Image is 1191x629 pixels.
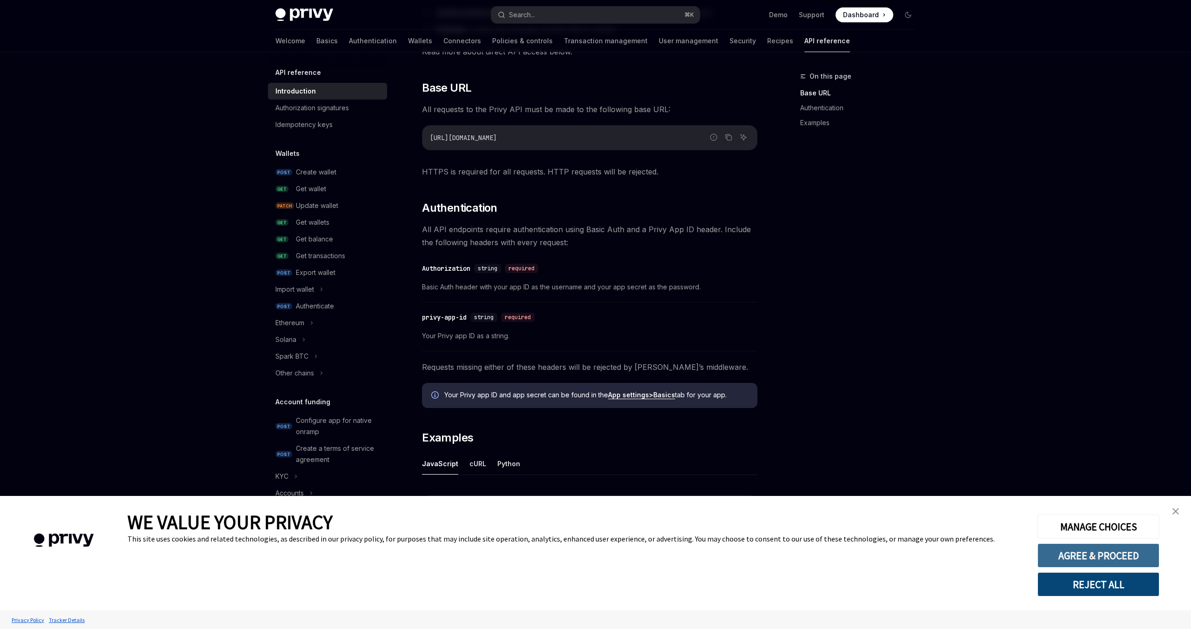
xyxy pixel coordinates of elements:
[478,265,497,272] span: string
[608,391,649,399] strong: App settings
[275,119,333,130] div: Idempotency keys
[444,390,748,400] span: Your Privy app ID and app secret can be found in the tab for your app.
[268,164,387,181] a: POSTCreate wallet
[501,313,535,322] div: required
[275,102,349,114] div: Authorization signatures
[275,351,308,362] div: Spark BTC
[296,217,329,228] div: Get wallets
[901,7,916,22] button: Toggle dark mode
[443,30,481,52] a: Connectors
[275,334,296,345] div: Solana
[275,269,292,276] span: POST
[296,415,381,437] div: Configure app for native onramp
[491,7,700,23] button: Search...⌘K
[268,231,387,248] a: GETGet balance
[296,267,335,278] div: Export wallet
[810,71,851,82] span: On this page
[275,30,305,52] a: Welcome
[1037,543,1159,568] button: AGREE & PROCEED
[497,453,520,475] button: Python
[422,103,757,116] span: All requests to the Privy API must be made to the following base URL:
[268,181,387,197] a: GETGet wallet
[275,471,288,482] div: KYC
[275,253,288,260] span: GET
[296,443,381,465] div: Create a terms of service agreement
[1037,515,1159,539] button: MANAGE CHOICES
[127,510,333,534] span: WE VALUE YOUR PRIVACY
[800,100,923,115] a: Authentication
[799,10,824,20] a: Support
[268,440,387,468] a: POSTCreate a terms of service agreement
[275,423,292,430] span: POST
[800,86,923,100] a: Base URL
[275,317,304,328] div: Ethereum
[268,116,387,133] a: Idempotency keys
[275,8,333,21] img: dark logo
[268,412,387,440] a: POSTConfigure app for native onramp
[296,167,336,178] div: Create wallet
[275,236,288,243] span: GET
[608,391,675,399] a: App settings>Basics
[422,313,467,322] div: privy-app-id
[268,83,387,100] a: Introduction
[422,430,473,445] span: Examples
[1166,502,1185,521] a: close banner
[843,10,879,20] span: Dashboard
[422,80,471,95] span: Base URL
[729,30,756,52] a: Security
[268,298,387,314] a: POSTAuthenticate
[723,131,735,143] button: Copy the contents from the code block
[349,30,397,52] a: Authentication
[653,391,675,399] strong: Basics
[800,115,923,130] a: Examples
[275,488,304,499] div: Accounts
[14,520,114,561] img: company logo
[430,134,497,142] span: [URL][DOMAIN_NAME]
[469,453,486,475] button: cURL
[275,396,330,408] h5: Account funding
[422,361,757,374] span: Requests missing either of these headers will be rejected by [PERSON_NAME]’s middleware.
[127,534,1024,543] div: This site uses cookies and related technologies, as described in our privacy policy, for purposes...
[422,453,458,475] button: JavaScript
[422,201,497,215] span: Authentication
[296,250,345,261] div: Get transactions
[422,330,757,341] span: Your Privy app ID as a string.
[804,30,850,52] a: API reference
[296,183,326,194] div: Get wallet
[275,186,288,193] span: GET
[767,30,793,52] a: Recipes
[275,148,300,159] h5: Wallets
[275,86,316,97] div: Introduction
[275,451,292,458] span: POST
[564,30,648,52] a: Transaction management
[684,11,694,19] span: ⌘ K
[316,30,338,52] a: Basics
[836,7,893,22] a: Dashboard
[509,9,535,20] div: Search...
[275,67,321,78] h5: API reference
[268,264,387,281] a: POSTExport wallet
[492,30,553,52] a: Policies & controls
[422,165,757,178] span: HTTPS is required for all requests. HTTP requests will be rejected.
[422,223,757,249] span: All API endpoints require authentication using Basic Auth and a Privy App ID header. Include the ...
[659,30,718,52] a: User management
[769,10,788,20] a: Demo
[505,264,538,273] div: required
[275,368,314,379] div: Other chains
[474,314,494,321] span: string
[275,284,314,295] div: Import wallet
[296,234,333,245] div: Get balance
[422,281,757,293] span: Basic Auth header with your app ID as the username and your app secret as the password.
[275,303,292,310] span: POST
[275,169,292,176] span: POST
[268,197,387,214] a: PATCHUpdate wallet
[268,214,387,231] a: GETGet wallets
[275,219,288,226] span: GET
[422,264,470,273] div: Authorization
[1037,572,1159,596] button: REJECT ALL
[296,200,338,211] div: Update wallet
[737,131,749,143] button: Ask AI
[408,30,432,52] a: Wallets
[9,612,47,628] a: Privacy Policy
[268,100,387,116] a: Authorization signatures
